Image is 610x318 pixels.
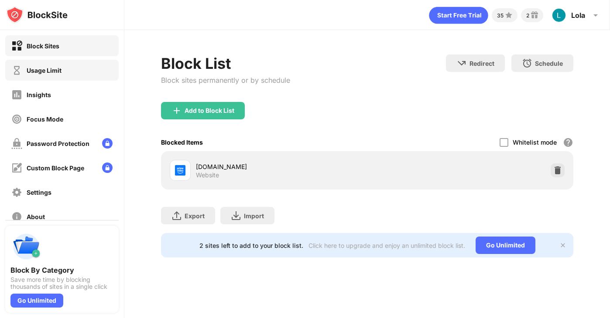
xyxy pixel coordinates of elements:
img: reward-small.svg [529,10,540,20]
div: Add to Block List [185,107,234,114]
img: ACg8ocJTj3CGEWlP3CNyg0QFXpckRsvmo_CwF2oCU1m2yt1NlK3g2A=s96-c [552,8,566,22]
img: push-categories.svg [10,231,42,262]
img: time-usage-off.svg [11,65,22,76]
img: x-button.svg [559,242,566,249]
div: Block sites permanently or by schedule [161,76,290,85]
div: Save more time by blocking thousands of sites in a single click [10,276,113,290]
img: settings-off.svg [11,187,22,198]
img: customize-block-page-off.svg [11,162,22,173]
div: Block List [161,54,290,72]
div: Website [196,171,219,179]
img: insights-off.svg [11,89,22,100]
img: about-off.svg [11,211,22,222]
img: focus-off.svg [11,114,22,125]
div: Schedule [535,60,563,67]
div: 2 [526,12,529,19]
img: lock-menu.svg [102,162,113,173]
div: animation [429,7,488,24]
div: 35 [497,12,504,19]
div: Settings [27,189,51,196]
div: Lola [571,11,585,20]
img: password-protection-off.svg [11,138,22,149]
div: Blocked Items [161,139,203,146]
img: block-on.svg [11,41,22,51]
img: logo-blocksite.svg [6,6,68,24]
img: points-small.svg [504,10,514,20]
div: Block By Category [10,266,113,274]
div: Export [185,212,205,220]
div: Custom Block Page [27,164,84,172]
div: [DOMAIN_NAME] [196,162,367,171]
div: Block Sites [27,42,59,50]
div: Whitelist mode [513,139,557,146]
div: Password Protection [27,140,89,147]
div: Insights [27,91,51,98]
div: Go Unlimited [10,294,63,308]
div: About [27,213,45,220]
img: favicons [175,165,185,176]
div: Usage Limit [27,67,62,74]
div: 2 sites left to add to your block list. [199,242,303,249]
div: Click here to upgrade and enjoy an unlimited block list. [308,242,465,249]
img: lock-menu.svg [102,138,113,149]
div: Import [244,212,264,220]
div: Go Unlimited [476,237,535,254]
div: Focus Mode [27,115,63,123]
div: Redirect [469,60,494,67]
